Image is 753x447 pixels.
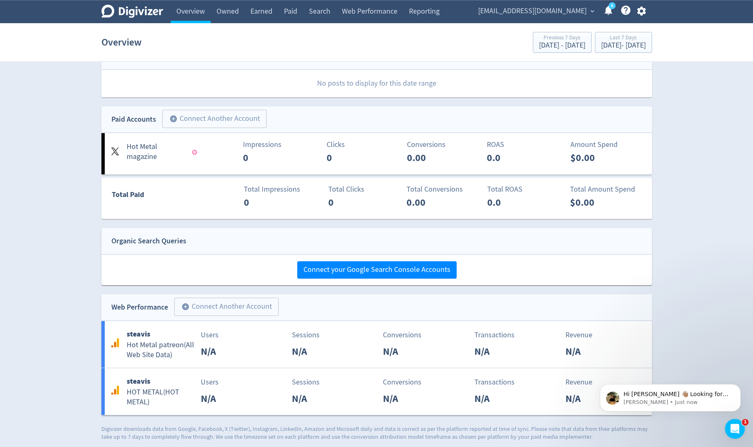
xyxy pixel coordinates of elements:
[101,29,142,55] h1: Overview
[292,377,320,388] p: Sessions
[383,329,421,341] p: Conversions
[101,368,652,415] a: steavisHOT METAL(HOT METAL)UsersN/ASessionsN/AConversionsN/ATransactionsN/ARevenueN/A
[168,299,279,316] a: Connect Another Account
[292,391,314,406] p: N/A
[111,301,168,313] div: Web Performance
[533,32,592,53] button: Previous 7 Days[DATE] - [DATE]
[474,344,496,359] p: N/A
[383,377,421,388] p: Conversions
[327,139,402,150] p: Clicks
[102,70,652,97] p: No posts to display for this date range
[539,42,585,49] div: [DATE] - [DATE]
[601,35,646,42] div: Last 7 Days
[156,111,267,128] a: Connect Another Account
[478,5,587,18] span: [EMAIL_ADDRESS][DOMAIN_NAME]
[570,150,618,165] p: $0.00
[474,329,515,341] p: Transactions
[611,3,613,9] text: 5
[243,139,318,150] p: Impressions
[587,367,753,425] iframe: Intercom notifications message
[570,184,645,195] p: Total Amount Spend
[487,184,562,195] p: Total ROAS
[169,115,178,123] span: add_circle
[111,235,186,247] div: Organic Search Queries
[487,150,534,165] p: 0.0
[570,139,645,150] p: Amount Spend
[244,195,291,210] p: 0
[127,376,150,386] b: steavis
[127,340,196,360] h5: Hot Metal patreon ( All Web Site Data )
[565,377,592,388] p: Revenue
[297,261,457,279] button: Connect your Google Search Console Accounts
[101,321,652,368] a: steavisHot Metal patreon(All Web Site Data)UsersN/ASessionsN/AConversionsN/ATransactionsN/ARevenu...
[383,391,405,406] p: N/A
[595,32,652,53] button: Last 7 Days[DATE]- [DATE]
[539,35,585,42] div: Previous 7 Days
[742,419,748,425] span: 1
[297,265,457,274] a: Connect your Google Search Console Accounts
[162,110,267,128] button: Connect Another Account
[102,189,193,204] div: Total Paid
[725,419,745,439] iframe: Intercom live chat
[201,344,223,359] p: N/A
[475,5,597,18] button: [EMAIL_ADDRESS][DOMAIN_NAME]
[487,139,562,150] p: ROAS
[565,391,587,406] p: N/A
[589,7,596,15] span: expand_more
[327,150,374,165] p: 0
[407,184,481,195] p: Total Conversions
[407,150,454,165] p: 0.00
[609,2,616,9] a: 5
[565,344,587,359] p: N/A
[110,385,120,395] svg: Google Analytics
[174,298,279,316] button: Connect Another Account
[244,184,319,195] p: Total Impressions
[474,391,496,406] p: N/A
[192,150,199,154] span: Data last synced: 28 Jun 2023, 4:01pm (AEST)
[127,387,196,407] h5: HOT METAL ( HOT METAL )
[127,329,150,339] b: steavis
[292,329,320,341] p: Sessions
[474,377,515,388] p: Transactions
[127,142,185,162] h5: Hot Metal magazine
[328,195,376,210] p: 0
[383,344,405,359] p: N/A
[243,150,291,165] p: 0
[181,303,190,311] span: add_circle
[111,113,156,125] div: Paid Accounts
[201,391,223,406] p: N/A
[101,133,652,174] a: Hot Metal magazineImpressions0Clicks0Conversions0.00ROAS0.0Amount Spend$0.00
[487,195,535,210] p: 0.0
[601,42,646,49] div: [DATE] - [DATE]
[303,266,450,274] span: Connect your Google Search Console Accounts
[101,425,652,441] p: Digivizer downloads data from Google, Facebook, X (Twitter), Instagram, LinkedIn, Amazon and Micr...
[110,338,120,348] svg: Google Analytics
[407,195,454,210] p: 0.00
[201,377,219,388] p: Users
[570,195,618,210] p: $0.00
[328,184,403,195] p: Total Clicks
[292,344,314,359] p: N/A
[201,329,219,341] p: Users
[565,329,592,341] p: Revenue
[407,139,481,150] p: Conversions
